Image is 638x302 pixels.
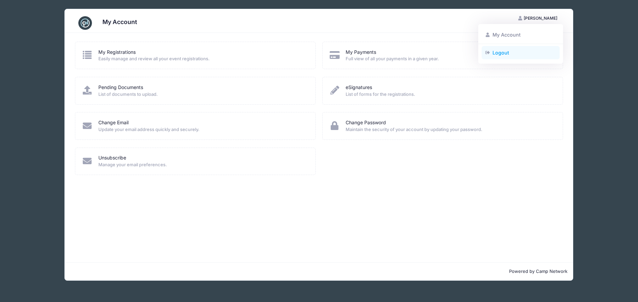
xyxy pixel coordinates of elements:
[98,161,307,168] span: Manage your email preferences.
[102,18,137,25] h3: My Account
[482,28,560,41] a: My Account
[98,49,136,56] a: My Registrations
[478,24,563,64] div: [PERSON_NAME]
[346,49,376,56] a: My Payments
[524,16,557,21] span: [PERSON_NAME]
[98,84,143,91] a: Pending Documents
[98,56,307,62] span: Easily manage and review all your event registrations.
[98,126,307,133] span: Update your email address quickly and securely.
[98,119,129,126] a: Change Email
[482,46,560,59] a: Logout
[98,154,126,161] a: Unsubscribe
[71,268,568,275] p: Powered by Camp Network
[346,91,554,98] span: List of forms for the registrations.
[512,13,563,24] button: [PERSON_NAME]
[346,56,554,62] span: Full view of all your payments in a given year.
[346,84,372,91] a: eSignatures
[346,119,386,126] a: Change Password
[346,126,554,133] span: Maintain the security of your account by updating your password.
[78,16,92,30] img: CampNetwork
[98,91,307,98] span: List of documents to upload.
